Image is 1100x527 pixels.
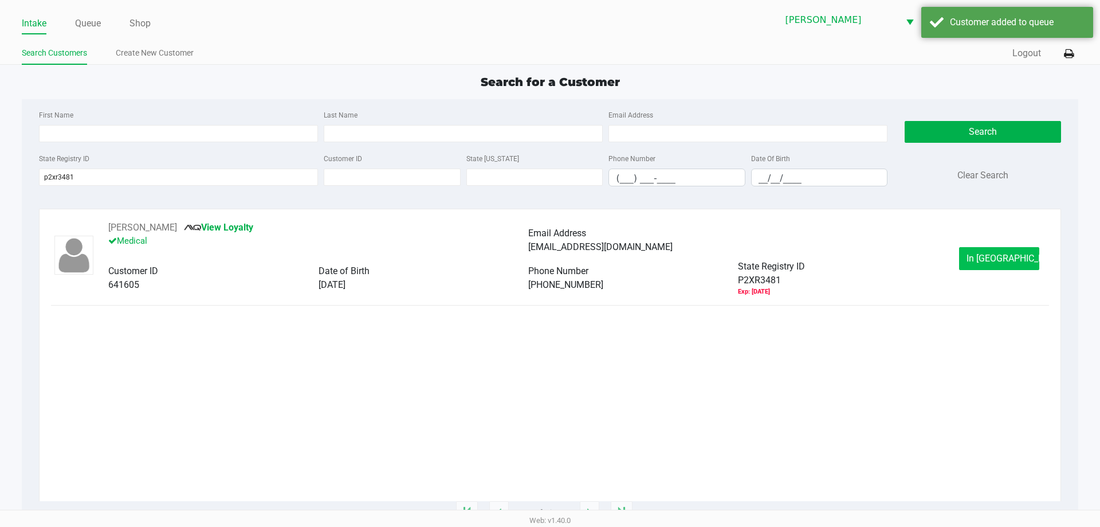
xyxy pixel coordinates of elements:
[751,169,888,186] kendo-maskedtextbox: Format: MM/DD/YYYY
[950,15,1085,29] div: Customer added to queue
[957,169,1008,182] button: Clear Search
[22,15,46,32] a: Intake
[528,228,586,239] span: Email Address
[22,46,87,60] a: Search Customers
[528,241,673,252] span: [EMAIL_ADDRESS][DOMAIN_NAME]
[520,507,568,518] span: 1 - 1 of 1 items
[738,287,770,297] div: Medical card expired
[108,221,177,235] button: See customer info
[580,501,599,524] app-submit-button: Next
[108,235,528,251] p: Medical
[608,169,745,186] kendo-maskedtextbox: Format: (999) 999-9999
[959,247,1039,270] button: In [GEOGRAPHIC_DATA]
[456,501,478,524] app-submit-button: Move to first page
[611,501,632,524] app-submit-button: Move to last page
[324,110,357,120] label: Last Name
[466,154,519,164] label: State [US_STATE]
[116,46,194,60] a: Create New Customer
[319,266,370,276] span: Date of Birth
[899,6,921,33] button: Select
[528,266,588,276] span: Phone Number
[481,75,620,89] span: Search for a Customer
[489,501,509,524] app-submit-button: Previous
[785,13,892,27] span: [PERSON_NAME]
[324,154,362,164] label: Customer ID
[108,266,158,276] span: Customer ID
[751,154,790,164] label: Date Of Birth
[184,222,253,233] a: View Loyalty
[39,154,89,164] label: State Registry ID
[129,15,151,32] a: Shop
[528,279,603,290] span: [PHONE_NUMBER]
[905,121,1060,143] button: Search
[609,169,745,187] input: Format: (999) 999-9999
[1012,46,1041,60] button: Logout
[738,274,781,287] span: P2XR3481
[108,279,139,290] span: 641605
[752,169,887,187] input: Format: MM/DD/YYYY
[608,154,655,164] label: Phone Number
[75,15,101,32] a: Queue
[529,516,571,525] span: Web: v1.40.0
[967,253,1063,264] span: In [GEOGRAPHIC_DATA]
[319,279,345,290] span: [DATE]
[39,110,73,120] label: First Name
[738,261,805,272] span: State Registry ID
[608,110,653,120] label: Email Address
